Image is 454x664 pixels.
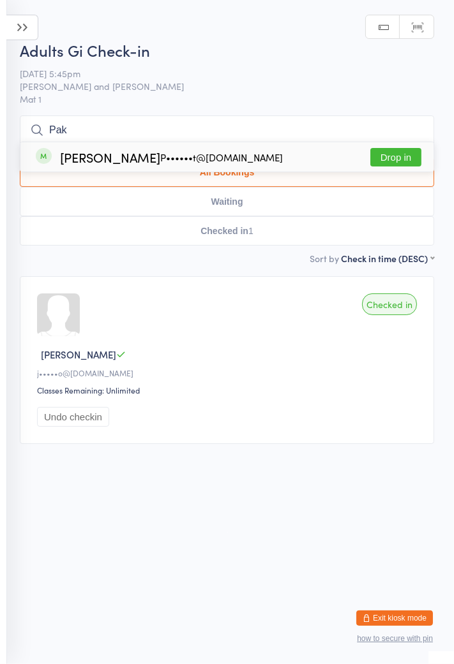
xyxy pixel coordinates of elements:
button: Drop in [370,148,421,166]
button: Exit kiosk mode [356,610,433,626]
div: Classes Remaining: Unlimited [37,385,421,395]
span: Mat 1 [20,92,434,105]
button: Waiting [20,187,434,216]
span: [PERSON_NAME] [41,348,116,361]
label: Sort by [310,252,339,265]
button: how to secure with pin [357,634,433,643]
button: Undo checkin [37,407,109,427]
div: 1 [248,226,253,236]
div: Checked in [362,293,417,315]
span: [PERSON_NAME] and [PERSON_NAME] [20,80,414,92]
button: Checked in1 [20,216,434,246]
button: All Bookings [20,158,434,187]
span: [DATE] 5:45pm [20,67,414,80]
div: [PERSON_NAME] [60,152,283,163]
div: P••••••t@[DOMAIN_NAME] [160,152,283,163]
h2: Adults Gi Check-in [20,40,434,61]
input: Search [20,115,434,145]
div: j•••••o@[DOMAIN_NAME] [37,367,421,378]
div: Check in time (DESC) [341,252,434,265]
